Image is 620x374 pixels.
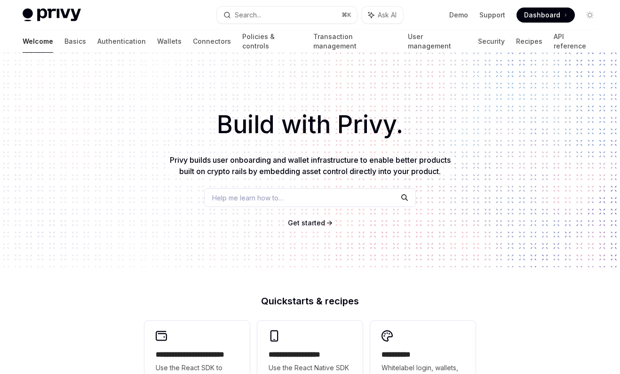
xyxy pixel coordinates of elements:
div: Search... [235,9,261,21]
a: Authentication [97,30,146,53]
a: Security [478,30,505,53]
h2: Quickstarts & recipes [144,296,476,306]
a: Support [479,10,505,20]
button: Search...⌘K [217,7,358,24]
a: Policies & controls [242,30,302,53]
span: Get started [288,219,325,227]
span: Ask AI [378,10,397,20]
a: Connectors [193,30,231,53]
a: Wallets [157,30,182,53]
a: Demo [449,10,468,20]
a: Get started [288,218,325,228]
a: API reference [554,30,597,53]
a: Welcome [23,30,53,53]
a: Transaction management [313,30,396,53]
h1: Build with Privy. [15,106,605,143]
a: Basics [64,30,86,53]
a: User management [408,30,467,53]
span: ⌘ K [342,11,351,19]
button: Toggle dark mode [582,8,597,23]
img: light logo [23,8,81,22]
button: Ask AI [362,7,403,24]
a: Recipes [516,30,542,53]
span: Help me learn how to… [212,193,284,203]
a: Dashboard [517,8,575,23]
span: Dashboard [524,10,560,20]
span: Privy builds user onboarding and wallet infrastructure to enable better products built on crypto ... [170,155,451,176]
